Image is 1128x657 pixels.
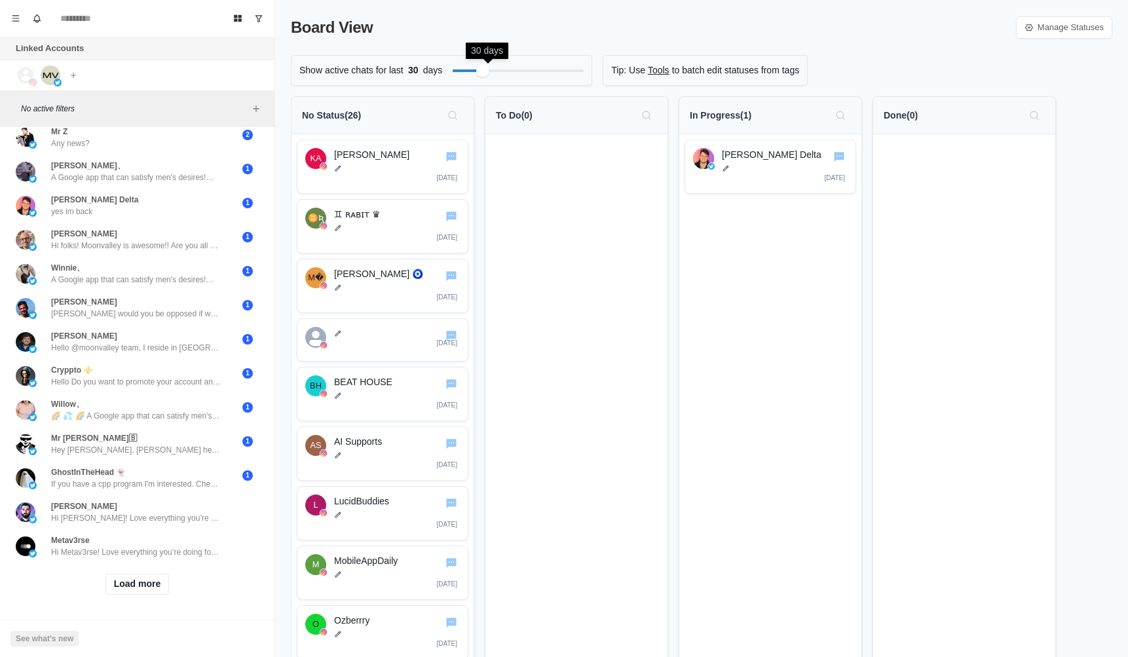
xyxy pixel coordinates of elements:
[722,148,848,162] p: [PERSON_NAME] Delta
[437,519,457,529] p: [DATE]
[16,502,35,522] img: picture
[51,194,138,206] p: [PERSON_NAME] Delta
[54,79,62,86] img: picture
[1016,16,1112,39] a: Manage Statuses
[242,470,253,481] span: 1
[334,267,460,281] p: [PERSON_NAME] 🧿
[444,328,459,343] button: Go to chat
[242,368,253,379] span: 1
[437,233,457,242] p: [DATE]
[29,413,37,421] img: picture
[297,259,468,313] div: Go to chatMariam 🧿instagram[PERSON_NAME] 🧿[DATE]
[10,631,79,647] button: See what's new
[242,436,253,447] span: 1
[51,172,221,183] p: A Google app that can satisfy men's desires!💋 Beauties from around the world freely display their...
[320,450,327,457] img: instagram
[29,141,37,149] img: picture
[16,536,35,556] img: picture
[334,148,460,162] p: [PERSON_NAME]
[437,460,457,470] p: [DATE]
[16,400,35,420] img: picture
[29,481,37,489] img: picture
[248,101,264,117] button: Add filters
[299,64,404,77] p: Show active chats for last
[310,375,322,396] div: BEAT HOUSE
[29,550,37,557] img: picture
[248,8,269,29] button: Show unread conversations
[310,148,321,169] div: Kabir Arora
[297,199,468,253] div: Go to chat♊︎ ʀᴀʙɪᴛ ♛instagram♊︎ ʀᴀʙɪᴛ ♛[DATE]
[51,274,221,286] p: A Google app that can satisfy men's desires!💋 Beauties from around the world freely display their...
[297,426,468,481] div: Go to chatAI SupportsinstagramAI Supports[DATE]
[16,332,35,352] img: picture
[51,535,90,546] p: Metav3rse
[334,375,460,389] p: BEAT HOUSE
[16,196,35,216] img: picture
[444,436,459,451] button: Go to chat
[310,435,321,456] div: AI Supports
[51,296,117,308] p: [PERSON_NAME]
[105,574,170,595] button: Load more
[320,629,327,635] img: instagram
[51,398,84,410] p: Willow、
[832,149,846,164] button: Go to chat
[29,345,37,353] img: picture
[302,109,361,122] p: No Status ( 26 )
[297,546,468,600] div: Go to chatMobileAppDailyinstagramMobileAppDaily[DATE]
[313,495,318,516] div: LucidBuddies
[51,330,117,342] p: [PERSON_NAME]
[29,277,37,285] img: picture
[51,546,221,558] p: Hi Metav3rse! Love everything you’re doing for the AI community. We’re Moonvalley, recently featu...
[29,175,37,183] img: picture
[437,579,457,589] p: [DATE]
[334,208,460,221] p: ♊︎ ʀᴀʙɪᴛ ♛
[242,334,253,345] span: 1
[496,109,533,122] p: To Do ( 0 )
[320,282,327,289] img: instagram
[51,308,221,320] p: [PERSON_NAME] would you be opposed if we get you 30+ appointments per month through X dms?
[312,614,319,635] div: Ozberrry
[312,554,320,575] div: MobileAppDaily
[437,338,457,348] p: [DATE]
[16,366,35,386] img: picture
[16,298,35,318] img: picture
[444,555,459,570] button: Go to chat
[297,318,468,362] div: Go to chatinstagram[DATE]
[242,402,253,413] span: 1
[320,510,327,516] img: instagram
[423,64,443,77] p: days
[242,164,253,174] span: 1
[16,434,35,454] img: picture
[51,478,221,490] p: If you have a cpp program I'm interested. Check out my work..
[26,8,47,29] button: Notifications
[685,140,856,194] div: Go to chatRobin Deltatwitter[PERSON_NAME] Delta[DATE]
[51,444,221,456] p: Hey [PERSON_NAME], [PERSON_NAME] here from MM Network. We're a collective of web3-focused news pl...
[305,327,326,348] svg: avatar
[442,105,463,126] button: Search
[66,67,81,83] button: Add account
[693,148,714,169] img: Robin Delta
[5,8,26,29] button: Menu
[51,228,117,240] p: [PERSON_NAME]
[51,160,125,172] p: [PERSON_NAME]、
[242,232,253,242] span: 1
[1024,105,1045,126] button: Search
[297,486,468,540] div: Go to chatLucidBuddiesinstagramLucidBuddies[DATE]
[708,163,715,170] img: twitter
[51,262,85,274] p: Winnie、
[476,64,489,77] div: Filter by activity days
[51,364,93,376] p: Cryppto ⚜️
[444,377,459,391] button: Go to chat
[51,410,221,422] p: 🌈 💦 🌈 A Google app that can satisfy men's desires!💋 Beauties from around the world freely display...
[242,300,253,310] span: 1
[334,495,460,508] p: LucidBuddies
[51,138,90,149] p: Any news?
[334,554,460,568] p: MobileAppDaily
[297,367,468,421] div: Go to chatBEAT HOUSEinstagramBEAT HOUSE[DATE]
[21,103,248,115] p: No active filters
[320,390,327,397] img: instagram
[648,64,669,77] a: Tools
[51,206,92,217] p: yes im back
[51,466,126,478] p: GhostInTheHead 👻
[437,400,457,410] p: [DATE]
